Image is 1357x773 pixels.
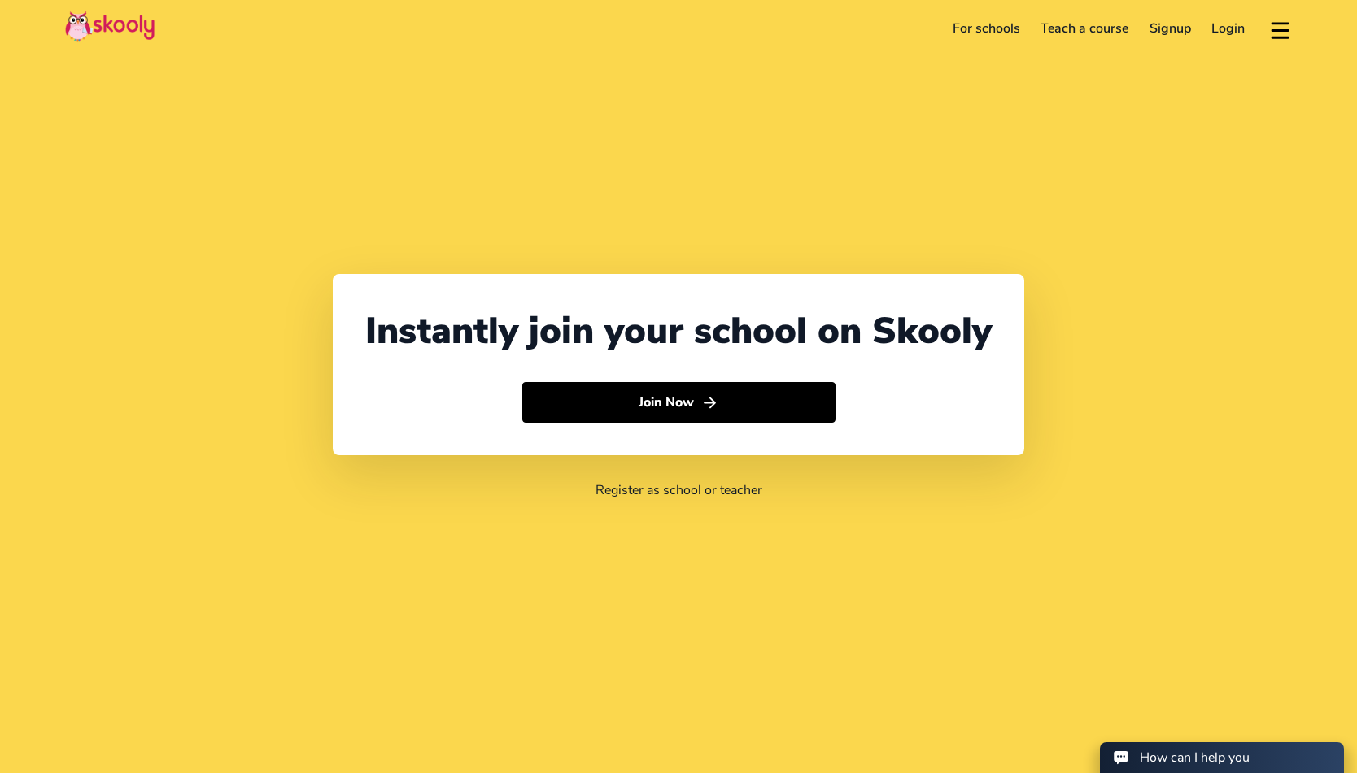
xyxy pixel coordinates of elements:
img: Skooly [65,11,155,42]
a: Login [1202,15,1256,41]
button: Join Nowarrow forward outline [522,382,836,423]
ion-icon: arrow forward outline [701,394,718,411]
a: For schools [942,15,1031,41]
a: Register as school or teacher [596,481,762,499]
a: Teach a course [1030,15,1139,41]
button: menu outline [1268,15,1292,42]
a: Signup [1139,15,1202,41]
div: Instantly join your school on Skooly [365,306,992,356]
